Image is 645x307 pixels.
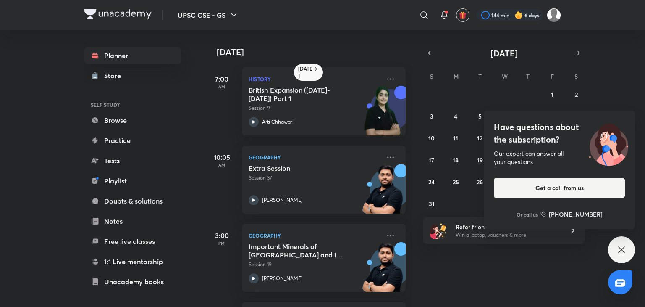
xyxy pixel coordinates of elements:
[430,72,433,80] abbr: Sunday
[429,156,434,164] abbr: August 17, 2025
[205,230,239,241] h5: 3:00
[262,118,294,126] p: Arti Chhawari
[526,72,530,80] abbr: Thursday
[477,156,483,164] abbr: August 19, 2025
[430,222,447,239] img: referral
[449,109,462,123] button: August 4, 2025
[449,153,462,167] button: August 18, 2025
[249,152,380,162] p: Geography
[549,210,603,219] h6: [PHONE_NUMBER]
[262,196,303,204] p: [PERSON_NAME]
[456,8,469,22] button: avatar
[425,175,438,188] button: August 24, 2025
[249,230,380,241] p: Geography
[249,242,353,259] h5: Important Minerals of India and its Distribution
[249,164,353,172] h5: Extra Session
[205,74,239,84] h5: 7:00
[574,72,578,80] abbr: Saturday
[435,47,573,59] button: [DATE]
[84,213,181,230] a: Notes
[494,149,625,166] div: Our expert can answer all your questions
[84,112,181,129] a: Browse
[545,87,559,101] button: August 1, 2025
[582,121,635,166] img: ttu_illustration_new.svg
[428,178,435,186] abbr: August 24, 2025
[551,90,553,98] abbr: August 1, 2025
[173,7,244,24] button: UPSC CSE - GS
[84,233,181,250] a: Free live classes
[454,112,457,120] abbr: August 4, 2025
[84,132,181,149] a: Practice
[473,131,487,145] button: August 12, 2025
[473,153,487,167] button: August 19, 2025
[84,172,181,189] a: Playlist
[497,109,511,123] button: August 6, 2025
[428,134,435,142] abbr: August 10, 2025
[569,109,583,123] button: August 9, 2025
[454,72,459,80] abbr: Monday
[84,9,152,19] img: Company Logo
[84,9,152,21] a: Company Logo
[84,152,181,169] a: Tests
[449,175,462,188] button: August 25, 2025
[477,134,482,142] abbr: August 12, 2025
[473,175,487,188] button: August 26, 2025
[477,178,483,186] abbr: August 26, 2025
[84,193,181,209] a: Doubts & solutions
[478,112,482,120] abbr: August 5, 2025
[104,71,126,81] div: Store
[205,84,239,89] p: AM
[569,87,583,101] button: August 2, 2025
[262,275,303,282] p: [PERSON_NAME]
[514,11,523,19] img: streak
[249,104,380,112] p: Session 9
[456,231,559,239] p: Win a laptop, vouchers & more
[359,86,406,144] img: unacademy
[359,164,406,222] img: unacademy
[430,112,433,120] abbr: August 3, 2025
[84,273,181,290] a: Unacademy books
[494,121,625,146] h4: Have questions about the subscription?
[249,74,380,84] p: History
[490,48,518,59] span: [DATE]
[459,11,467,19] img: avatar
[205,162,239,167] p: AM
[453,178,459,186] abbr: August 25, 2025
[551,72,554,80] abbr: Friday
[298,66,313,79] h6: [DATE]
[453,156,459,164] abbr: August 18, 2025
[249,261,380,268] p: Session 19
[453,134,458,142] abbr: August 11, 2025
[84,67,181,84] a: Store
[425,153,438,167] button: August 17, 2025
[359,242,406,300] img: unacademy
[425,131,438,145] button: August 10, 2025
[547,8,561,22] img: SP
[540,210,603,219] a: [PHONE_NUMBER]
[456,222,559,231] h6: Refer friends
[84,253,181,270] a: 1:1 Live mentorship
[249,86,353,103] h5: British Expansion (1757- 1857) Part 1
[449,131,462,145] button: August 11, 2025
[545,109,559,123] button: August 8, 2025
[205,241,239,246] p: PM
[249,174,380,182] p: Session 37
[429,200,435,208] abbr: August 31, 2025
[494,178,625,198] button: Get a call from us
[217,47,414,57] h4: [DATE]
[473,109,487,123] button: August 5, 2025
[502,72,508,80] abbr: Wednesday
[84,98,181,112] h6: SELF STUDY
[425,197,438,210] button: August 31, 2025
[84,47,181,64] a: Planner
[575,90,578,98] abbr: August 2, 2025
[521,109,535,123] button: August 7, 2025
[517,211,538,218] p: Or call us
[205,152,239,162] h5: 10:05
[425,109,438,123] button: August 3, 2025
[478,72,482,80] abbr: Tuesday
